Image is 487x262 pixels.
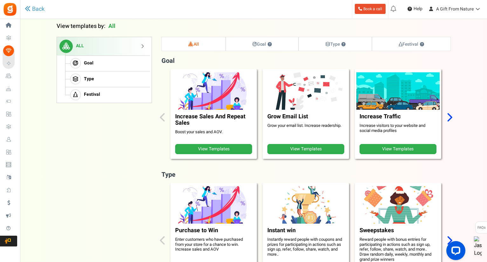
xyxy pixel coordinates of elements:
h3: Purchase to Win [175,227,252,237]
a: Back [25,5,45,13]
a: Type [65,71,148,87]
button: ? [268,43,272,47]
span: A Gift From Nature [436,6,474,12]
strong: Type [325,41,346,48]
h3: Grow Email List [267,114,344,123]
h3: Increase Traffic [360,114,436,123]
span: ALL [76,43,84,49]
strong: Festival [399,41,424,48]
strong: All [188,41,199,48]
img: Purchase to Win [172,186,255,224]
h3: Increase Sales And Repeat Sales [175,114,252,129]
span: Festival [84,92,100,97]
img: Increase Sales And Repeat Sales [172,72,255,110]
a: Goal [65,56,148,71]
span: Goal [84,61,93,66]
li: All [108,22,115,30]
span: Type [84,76,94,82]
a: View Templates [267,144,344,154]
img: Increase Traffic [356,72,440,110]
button: ? [341,43,346,47]
h3: Instant win [267,227,344,237]
strong: View templates by: [57,22,106,30]
span: Goal [161,56,175,65]
a: Festival [65,87,148,103]
a: View Templates [175,144,252,154]
figcaption: Grow your email list. Increase readership. [264,110,347,144]
span: Type [161,170,175,179]
button: ? [420,43,424,47]
strong: Goal [252,41,272,48]
h3: Sweepstakes [360,227,436,237]
span: FAQs [477,222,486,234]
span: Help [412,6,422,12]
img: Instant win [264,186,347,224]
img: Sweepstakes [356,186,440,224]
a: ALL [57,37,148,56]
figcaption: Boost your sales and AOV. [172,110,255,144]
div: Next slide [446,111,452,125]
a: Book a call [355,4,386,14]
a: Help [405,4,425,14]
img: Gratisfaction [3,2,17,16]
img: Grow Email List [264,72,347,110]
figcaption: Increase visitors to your website and social media profiles [356,110,440,144]
div: Next slide [446,234,452,248]
a: View Templates [360,144,436,154]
